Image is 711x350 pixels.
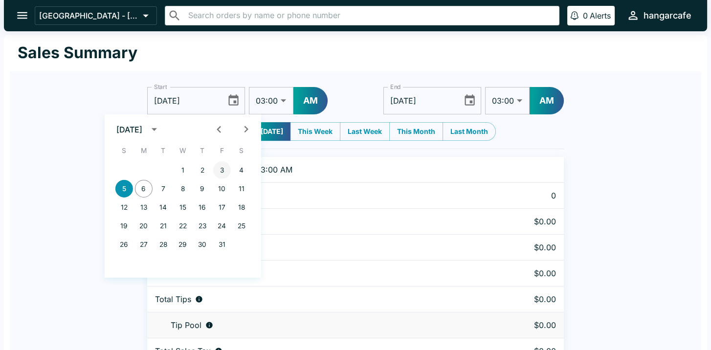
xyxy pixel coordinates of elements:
[194,236,211,253] button: 30
[233,141,250,160] span: Saturday
[135,217,153,235] button: 20
[116,125,142,134] div: [DATE]
[155,198,172,216] button: 14
[443,122,496,141] button: Last Month
[174,198,192,216] button: 15
[39,11,139,21] p: [GEOGRAPHIC_DATA] - [GEOGRAPHIC_DATA]
[174,161,192,179] button: 1
[155,217,474,226] div: Aggregate order subtotals
[155,320,474,330] div: Tips unclaimed by a waiter
[194,198,211,216] button: 16
[489,242,556,252] p: $0.00
[115,217,133,235] button: 19
[340,122,390,141] button: Last Week
[155,268,474,278] div: Fees paid by diners to restaurant
[489,217,556,226] p: $0.00
[174,180,192,197] button: 8
[530,87,564,114] button: AM
[155,294,474,304] div: Combined individual and pooled tips
[590,11,611,21] p: Alerts
[10,3,35,28] button: open drawer
[194,217,211,235] button: 23
[194,161,211,179] button: 2
[210,120,228,138] button: Previous month
[194,141,211,160] span: Thursday
[213,236,231,253] button: 31
[135,236,153,253] button: 27
[390,83,401,91] label: End
[213,161,231,179] button: 3
[35,6,157,25] button: [GEOGRAPHIC_DATA] - [GEOGRAPHIC_DATA]
[389,122,443,141] button: This Month
[489,191,556,200] p: 0
[147,87,219,114] input: mm/dd/yyyy
[115,180,133,197] button: 5
[622,5,695,26] button: hangarcafe
[18,43,137,63] h1: Sales Summary
[185,9,555,22] input: Search orders by name or phone number
[253,122,290,141] button: [DATE]
[174,236,192,253] button: 29
[213,141,231,160] span: Friday
[155,242,474,252] div: Fees paid by diners to Beluga
[155,191,474,200] div: Number of orders placed
[213,217,231,235] button: 24
[115,198,133,216] button: 12
[233,217,250,235] button: 25
[213,180,231,197] button: 10
[135,198,153,216] button: 13
[174,141,192,160] span: Wednesday
[155,141,172,160] span: Tuesday
[489,320,556,330] p: $0.00
[155,236,172,253] button: 28
[489,268,556,278] p: $0.00
[155,217,172,235] button: 21
[290,122,340,141] button: This Week
[135,141,153,160] span: Monday
[145,120,163,138] button: calendar view is open, switch to year view
[459,90,480,111] button: Choose date, selected date is Oct 6, 2025
[194,180,211,197] button: 9
[115,141,133,160] span: Sunday
[583,11,588,21] p: 0
[223,90,244,111] button: Choose date, selected date is Oct 5, 2025
[174,217,192,235] button: 22
[644,10,691,22] div: hangarcafe
[154,83,167,91] label: Start
[489,294,556,304] p: $0.00
[233,180,250,197] button: 11
[171,320,201,330] p: Tip Pool
[155,294,191,304] p: Total Tips
[155,165,474,175] p: [DATE] 03:00 AM to [DATE] 03:00 AM
[135,180,153,197] button: 6
[233,161,250,179] button: 4
[233,198,250,216] button: 18
[155,180,172,197] button: 7
[237,120,255,138] button: Next month
[383,87,455,114] input: mm/dd/yyyy
[213,198,231,216] button: 17
[293,87,328,114] button: AM
[115,236,133,253] button: 26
